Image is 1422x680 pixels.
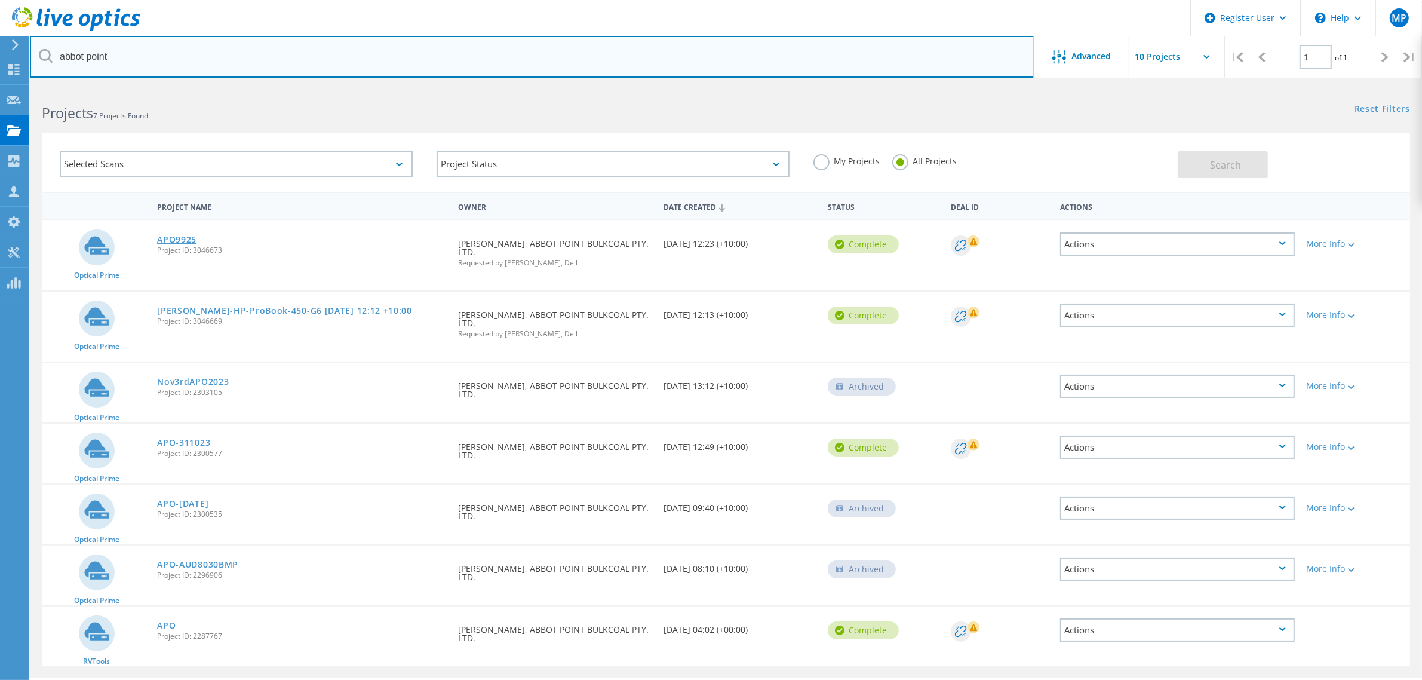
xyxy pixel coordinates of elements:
[1307,382,1404,390] div: More Info
[157,235,196,244] a: APO9925
[658,546,822,585] div: [DATE] 08:10 (+10:00)
[1054,195,1300,217] div: Actions
[74,272,119,279] span: Optical Prime
[452,424,658,471] div: [PERSON_NAME], ABBOT POINT BULKCOAL PTY. LTD.
[1060,232,1294,256] div: Actions
[1060,618,1294,642] div: Actions
[828,378,896,396] div: Archived
[452,363,658,411] div: [PERSON_NAME], ABBOT POINT BULKCOAL PTY. LTD.
[452,607,658,654] div: [PERSON_NAME], ABBOT POINT BULKCOAL PTY. LTD.
[945,195,1054,217] div: Deal Id
[157,247,446,254] span: Project ID: 3046673
[157,450,446,457] span: Project ID: 2300577
[658,195,822,218] div: Date Created
[157,307,412,315] a: [PERSON_NAME]-HP-ProBook-450-G6 [DATE] 12:12 +10:00
[1335,53,1347,63] span: of 1
[828,500,896,517] div: Archived
[658,292,822,331] div: [DATE] 12:13 (+10:00)
[828,439,899,457] div: Complete
[157,378,229,386] a: Nov3rdAPO2023
[157,621,176,630] a: APO
[1060,558,1294,581] div: Actions
[1060,497,1294,520] div: Actions
[458,330,652,338] span: Requested by [PERSON_NAME], Dell
[74,414,119,421] span: Optical Prime
[1307,443,1404,451] div: More Info
[1225,36,1249,78] div: |
[658,220,822,260] div: [DATE] 12:23 (+10:00)
[1398,36,1422,78] div: |
[437,151,790,177] div: Project Status
[83,658,110,665] span: RVTools
[60,151,413,177] div: Selected Scans
[93,111,148,121] span: 7 Projects Found
[828,235,899,253] div: Complete
[452,546,658,593] div: [PERSON_NAME], ABBOT POINT BULKCOAL PTY. LTD.
[30,36,1034,78] input: Search projects by name, owner, ID, company, etc
[1060,375,1294,398] div: Actions
[1060,436,1294,459] div: Actions
[157,560,238,569] a: APO-AUD8030BMP
[658,424,822,463] div: [DATE] 12:49 (+10:00)
[828,307,899,324] div: Complete
[1060,304,1294,327] div: Actions
[1307,311,1404,319] div: More Info
[157,389,446,396] span: Project ID: 2303105
[1307,504,1404,512] div: More Info
[892,154,957,166] label: All Projects
[458,259,652,267] span: Requested by [PERSON_NAME], Dell
[1307,565,1404,573] div: More Info
[1315,13,1326,23] svg: \n
[813,154,880,166] label: My Projects
[1392,13,1406,23] span: MP
[74,343,119,350] span: Optical Prime
[157,318,446,325] span: Project ID: 3046669
[1307,240,1404,248] div: More Info
[828,621,899,639] div: Complete
[157,633,446,640] span: Project ID: 2287767
[452,195,658,217] div: Owner
[822,195,945,217] div: Status
[1178,151,1268,178] button: Search
[1210,158,1241,171] span: Search
[658,607,822,646] div: [DATE] 04:02 (+00:00)
[157,511,446,518] span: Project ID: 2300535
[157,439,210,447] a: APO-311023
[74,597,119,604] span: Optical Prime
[42,103,93,122] b: Projects
[157,500,208,508] a: APO-[DATE]
[74,475,119,482] span: Optical Prime
[828,560,896,578] div: Archived
[74,536,119,543] span: Optical Prime
[12,25,140,33] a: Live Optics Dashboard
[452,485,658,532] div: [PERSON_NAME], ABBOT POINT BULKCOAL PTY. LTD.
[151,195,452,217] div: Project Name
[658,485,822,524] div: [DATE] 09:40 (+10:00)
[1072,52,1111,60] span: Advanced
[157,572,446,579] span: Project ID: 2296906
[452,220,658,278] div: [PERSON_NAME], ABBOT POINT BULKCOAL PTY. LTD.
[1355,105,1410,115] a: Reset Filters
[658,363,822,402] div: [DATE] 13:12 (+10:00)
[452,292,658,350] div: [PERSON_NAME], ABBOT POINT BULKCOAL PTY. LTD.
